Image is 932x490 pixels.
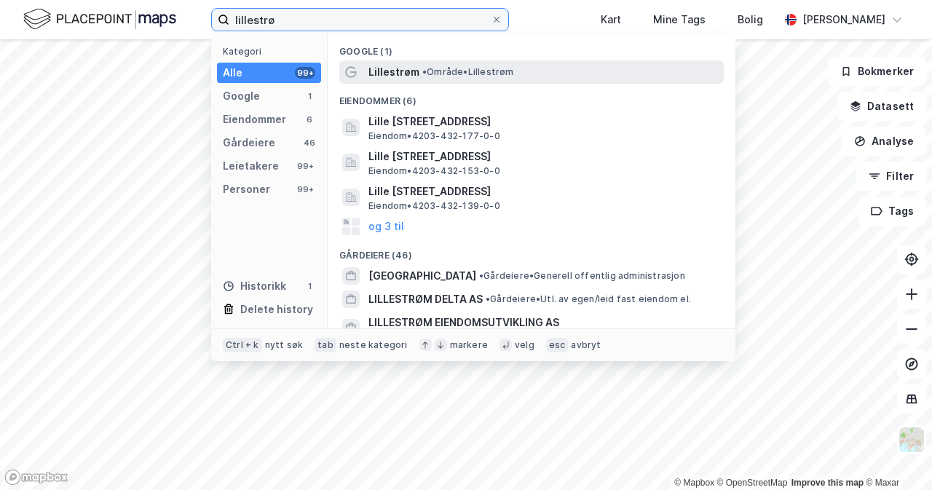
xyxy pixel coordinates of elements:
[328,84,735,110] div: Eiendommer (6)
[368,63,419,81] span: Lillestrøm
[653,11,706,28] div: Mine Tags
[479,270,483,281] span: •
[571,339,601,351] div: avbryt
[265,339,304,351] div: nytt søk
[368,200,500,212] span: Eiendom • 4203-432-139-0-0
[368,183,718,200] span: Lille [STREET_ADDRESS]
[368,148,718,165] span: Lille [STREET_ADDRESS]
[802,11,885,28] div: [PERSON_NAME]
[479,270,685,282] span: Gårdeiere • Generell offentlig administrasjon
[546,338,569,352] div: esc
[223,46,321,57] div: Kategori
[486,293,490,304] span: •
[368,267,476,285] span: [GEOGRAPHIC_DATA]
[304,114,315,125] div: 6
[295,67,315,79] div: 99+
[368,113,718,130] span: Lille [STREET_ADDRESS]
[304,280,315,292] div: 1
[368,218,404,235] button: og 3 til
[223,181,270,198] div: Personer
[223,338,262,352] div: Ctrl + k
[339,339,408,351] div: neste kategori
[240,301,313,318] div: Delete history
[223,64,242,82] div: Alle
[859,420,932,490] iframe: Chat Widget
[4,469,68,486] a: Mapbox homepage
[368,165,500,177] span: Eiendom • 4203-432-153-0-0
[223,134,275,151] div: Gårdeiere
[842,127,926,156] button: Analyse
[515,339,534,351] div: velg
[828,57,926,86] button: Bokmerker
[422,66,514,78] span: Område • Lillestrøm
[368,291,483,308] span: LILLESTRØM DELTA AS
[858,197,926,226] button: Tags
[229,9,491,31] input: Søk på adresse, matrikkel, gårdeiere, leietakere eller personer
[328,238,735,264] div: Gårdeiere (46)
[738,11,763,28] div: Bolig
[223,111,286,128] div: Eiendommer
[304,90,315,102] div: 1
[304,137,315,149] div: 46
[837,92,926,121] button: Datasett
[601,11,621,28] div: Kart
[223,87,260,105] div: Google
[368,130,500,142] span: Eiendom • 4203-432-177-0-0
[450,339,488,351] div: markere
[295,160,315,172] div: 99+
[368,314,718,331] span: LILLESTRØM EIENDOMSUTVIKLING AS
[856,162,926,191] button: Filter
[674,478,714,488] a: Mapbox
[328,34,735,60] div: Google (1)
[717,478,788,488] a: OpenStreetMap
[422,66,427,77] span: •
[223,157,279,175] div: Leietakere
[315,338,336,352] div: tab
[23,7,176,32] img: logo.f888ab2527a4732fd821a326f86c7f29.svg
[223,277,286,295] div: Historikk
[791,478,864,488] a: Improve this map
[486,293,691,305] span: Gårdeiere • Utl. av egen/leid fast eiendom el.
[295,183,315,195] div: 99+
